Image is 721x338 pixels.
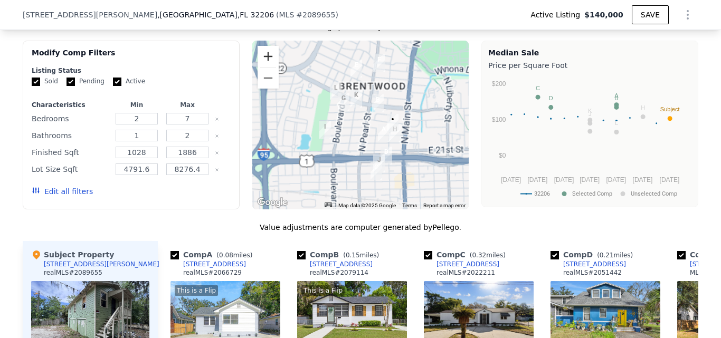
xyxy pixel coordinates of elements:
text: [DATE] [501,176,521,184]
span: 0.08 [219,252,233,259]
label: Sold [32,77,58,86]
button: Edit all filters [32,186,93,197]
span: $140,000 [584,9,623,20]
button: Clear [215,117,219,121]
span: ( miles) [212,252,257,259]
span: ( miles) [466,252,510,259]
div: 3317 N Laura St [387,114,399,132]
img: Google [255,196,290,209]
div: [STREET_ADDRESS] [437,260,499,268]
text: A [614,92,619,99]
button: Zoom in [258,46,279,67]
label: Pending [67,77,105,86]
span: , [GEOGRAPHIC_DATA] [157,9,274,20]
span: ( miles) [339,252,383,259]
span: # 2089655 [296,11,335,19]
input: Sold [32,78,40,86]
text: [DATE] [554,176,574,184]
div: [STREET_ADDRESS] [183,260,246,268]
div: Listing Status [32,66,231,75]
div: This is a Flip [301,285,345,296]
div: 447 W 26th St [338,93,349,111]
div: 144 W 33rd St [373,54,385,72]
div: This is a Flip [175,285,218,296]
div: 2705 Silver St [371,162,382,180]
text: $200 [492,80,506,88]
div: Comp D [551,249,637,260]
label: Active [113,77,145,86]
button: Keyboard shortcuts [325,202,332,207]
a: Terms (opens in new tab) [402,202,417,208]
div: Bedrooms [32,111,109,126]
div: [STREET_ADDRESS] [310,260,373,268]
div: 546 W 23rd St [319,121,331,139]
div: 37 W 22nd St [389,124,401,142]
text: G [587,119,592,125]
div: Characteristics [32,101,109,109]
div: 352 Golfair Blvd [350,90,362,108]
div: Lot Size Sqft [32,162,109,177]
text: $0 [499,152,506,159]
input: Pending [67,78,75,86]
a: [STREET_ADDRESS] [424,260,499,268]
button: Clear [215,168,219,172]
a: Report a map error [423,202,466,208]
a: [STREET_ADDRESS] [297,260,373,268]
text: L [615,120,618,126]
text: B [614,95,618,101]
div: Comp A [170,249,257,260]
button: Show Options [677,4,698,25]
span: ( miles) [593,252,637,259]
span: Map data ©2025 Google [338,202,396,208]
span: 0.32 [472,252,486,259]
text: Unselected Comp [631,190,677,197]
div: realMLS # 2051442 [563,268,622,277]
text: D [549,95,553,101]
button: Zoom out [258,67,279,89]
text: J [589,111,592,117]
text: [DATE] [527,176,547,184]
div: realMLS # 2066729 [183,268,242,277]
text: C [536,85,540,91]
text: [DATE] [580,176,600,184]
span: MLS [279,11,295,19]
div: Modify Comp Filters [32,47,231,66]
button: Clear [215,134,219,138]
div: 155 W 26th St [372,94,384,112]
div: 119 W 22nd St [378,124,390,142]
div: Bathrooms [32,128,109,143]
span: 0.21 [600,252,614,259]
text: [DATE] [660,176,680,184]
div: 524 W 28th St [330,82,341,100]
span: , FL 32206 [238,11,274,19]
div: Comp C [424,249,510,260]
div: realMLS # 2079114 [310,268,368,277]
div: Price per Square Foot [488,58,691,73]
text: [DATE] [633,176,653,184]
div: 101 W 19th St [381,147,392,165]
div: Value adjustments are computer generated by Pellego . [23,222,698,233]
a: Open this area in Google Maps (opens a new window) [255,196,290,209]
div: Min [113,101,160,109]
div: 401 Woodbine St [350,60,362,78]
div: Max [164,101,211,109]
text: $100 [492,116,506,123]
text: Selected Comp [572,190,612,197]
span: 0.15 [346,252,360,259]
div: realMLS # 2089655 [44,268,102,277]
div: [STREET_ADDRESS] [563,260,626,268]
button: SAVE [632,5,669,24]
text: Subject [660,106,680,112]
text: [DATE] [606,176,626,184]
a: [STREET_ADDRESS] [170,260,246,268]
div: Subject Property [31,249,114,260]
div: Finished Sqft [32,145,109,160]
text: 32206 [534,190,550,197]
span: [STREET_ADDRESS][PERSON_NAME] [23,9,157,20]
svg: A chart. [488,73,691,205]
text: K [588,108,592,114]
div: realMLS # 2022211 [437,268,495,277]
div: Median Sale [488,47,691,58]
span: Active Listing [530,9,584,20]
